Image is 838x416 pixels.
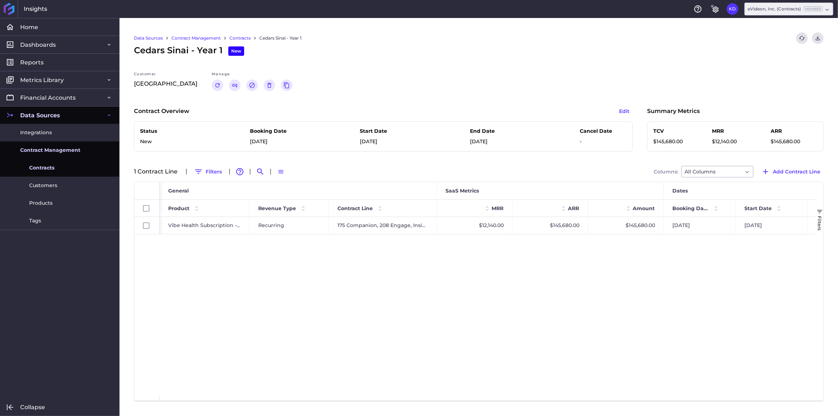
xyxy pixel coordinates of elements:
span: Product [168,205,189,212]
button: Refresh [796,32,808,44]
p: [GEOGRAPHIC_DATA] [134,80,197,88]
span: Start Date [744,205,772,212]
span: Contracts [29,164,54,172]
span: Contract Management [20,146,80,154]
p: Cancel Date [580,127,627,135]
span: Home [20,23,38,31]
span: All Columns [685,167,716,176]
button: General Settings [709,3,721,15]
p: - [580,138,627,145]
div: $145,680.00 [512,217,588,234]
button: Filters [191,166,225,177]
p: [DATE] [360,138,407,145]
div: $145,680.00 [588,217,664,234]
span: SaaS Metrics [445,187,479,194]
a: Data Sources [134,35,163,41]
span: ARR [568,205,579,212]
div: Customer [134,71,197,80]
p: TCV [653,127,700,135]
button: Help [692,3,704,15]
div: eVideon, Inc. (Contracts) [748,6,823,12]
span: Dashboards [20,41,56,49]
div: $12,140.00 [437,217,512,234]
div: 175 Companion, 208 Engage, Insight, and Aware [329,217,437,234]
div: Manage [212,71,292,80]
p: New [140,138,187,145]
span: Vibe Health Subscription - Recurring [168,217,241,234]
p: $145,680.00 [653,138,700,145]
span: Integrations [20,129,52,136]
p: [DATE] [250,138,297,145]
span: Products [29,199,53,207]
a: Cedars Sinai - Year 1 [259,35,301,41]
div: [DATE] [664,217,736,234]
span: Reports [20,59,44,66]
span: Tags [29,217,41,225]
button: Edit [616,105,633,117]
button: Renew [212,80,223,91]
p: $145,680.00 [771,138,817,145]
span: Amount [633,205,655,212]
div: New [228,46,244,56]
span: Columns: [654,169,678,174]
span: Filters [817,216,823,231]
ins: Member [804,6,823,11]
span: Contract Line [337,205,373,212]
button: Search by [255,166,266,177]
button: Delete [264,80,275,91]
div: [DATE] [736,217,808,234]
span: Collapse [20,403,45,411]
button: Cancel [246,80,258,91]
button: Download [812,32,824,44]
p: Summary Metrics [647,107,700,116]
button: Link [229,80,241,91]
div: Recurring [250,217,329,234]
span: Customers [29,182,57,189]
p: ARR [771,127,817,135]
a: Contract Management [171,35,221,41]
p: $12,140.00 [712,138,759,145]
div: Dropdown select [681,166,753,177]
span: Dates [672,187,688,194]
span: Booking Date [672,205,709,212]
p: [DATE] [470,138,517,145]
span: Add Contract Line [773,168,820,176]
span: Data Sources [20,112,60,119]
span: Cedars Sinai - Year 1 [134,44,244,57]
p: MRR [712,127,759,135]
p: Contract Overview [134,107,189,116]
p: Status [140,127,187,135]
a: Contracts [229,35,251,41]
div: Press SPACE to select this row. [134,217,160,234]
span: Financial Accounts [20,94,76,101]
p: Start Date [360,127,407,135]
span: General [168,187,189,194]
button: User Menu [727,3,738,15]
p: End Date [470,127,517,135]
span: Metrics Library [20,76,64,84]
p: Booking Date [250,127,297,135]
span: Revenue Type [258,205,296,212]
span: MRR [492,205,503,212]
button: Add Contract Line [758,166,824,177]
div: 1 Contract Line [134,169,182,175]
div: Dropdown select [744,3,833,15]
